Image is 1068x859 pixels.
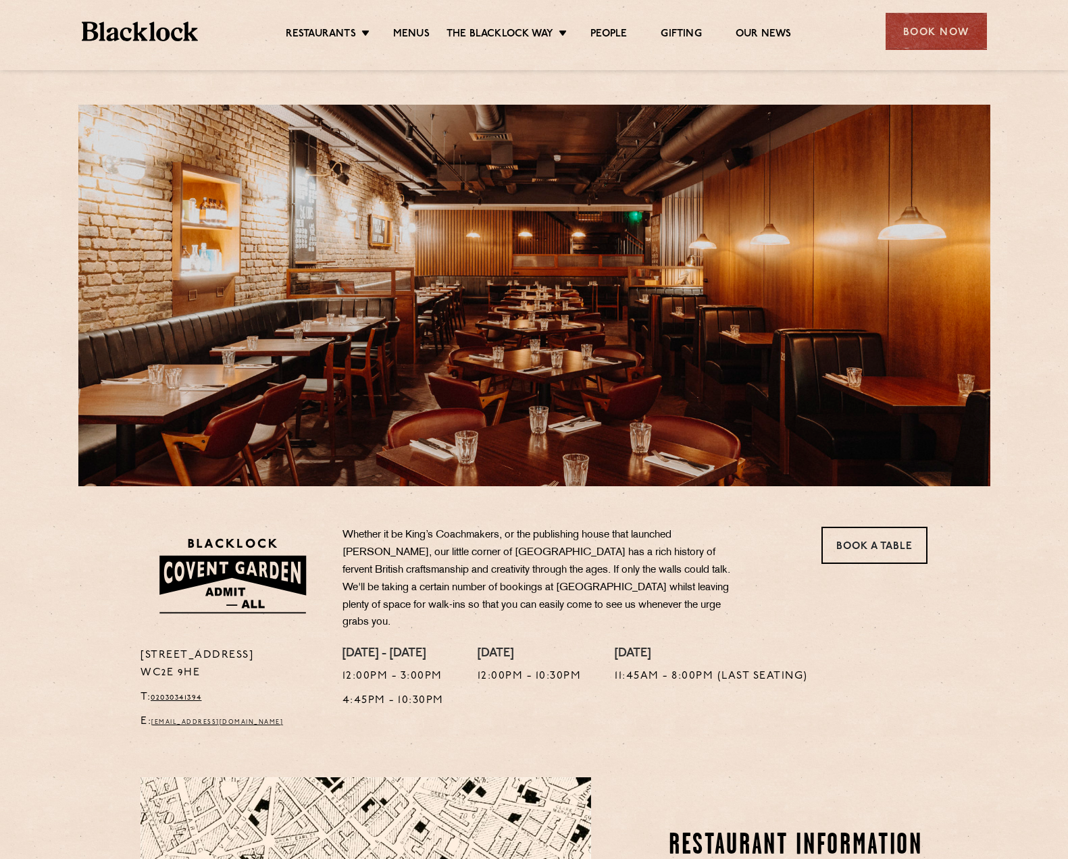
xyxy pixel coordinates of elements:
p: 4:45pm - 10:30pm [342,692,444,710]
a: Our News [736,28,792,43]
a: 02030341394 [151,694,202,702]
h4: [DATE] [615,647,808,662]
div: Book Now [886,13,987,50]
img: BL_Textured_Logo-footer-cropped.svg [82,22,199,41]
a: The Blacklock Way [447,28,553,43]
p: [STREET_ADDRESS] WC2E 9HE [141,647,322,682]
h4: [DATE] [478,647,582,662]
p: 12:00pm - 10:30pm [478,668,582,685]
a: Gifting [661,28,701,43]
p: Whether it be King’s Coachmakers, or the publishing house that launched [PERSON_NAME], our little... [342,527,741,631]
a: People [590,28,627,43]
p: T: [141,689,322,706]
p: 11:45am - 8:00pm (Last Seating) [615,668,808,685]
img: BLA_1470_CoventGarden_Website_Solid.svg [141,527,322,625]
a: Book a Table [821,527,927,564]
a: [EMAIL_ADDRESS][DOMAIN_NAME] [151,719,283,725]
h4: [DATE] - [DATE] [342,647,444,662]
p: 12:00pm - 3:00pm [342,668,444,685]
p: E: [141,713,322,731]
a: Restaurants [286,28,356,43]
a: Menus [393,28,430,43]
